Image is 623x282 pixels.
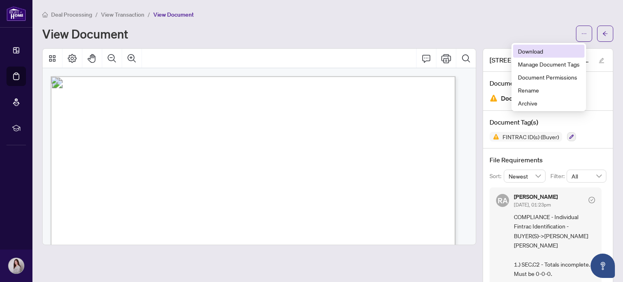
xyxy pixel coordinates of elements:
span: Document Needs Work [501,93,568,104]
span: RA [498,195,508,206]
span: View Document [153,11,194,18]
span: Archive [518,99,580,108]
img: Status Icon [490,132,499,142]
button: Open asap [591,254,615,278]
span: Newest [509,170,541,182]
span: Manage Document Tags [518,60,580,69]
img: Profile Icon [9,258,24,273]
span: Document Permissions [518,73,580,82]
span: ellipsis [581,31,587,37]
li: / [95,10,98,19]
h4: Document Status [490,78,606,88]
span: check-circle [589,197,595,203]
span: Rename [518,86,580,95]
h4: File Requirements [490,155,606,165]
span: home [42,12,48,17]
h1: View Document [42,27,128,40]
span: FINTRAC ID(s) (Buyer) [499,134,562,140]
h4: Document Tag(s) [490,117,606,127]
img: Document Status [490,94,498,102]
span: COMPLIANCE - Individual Fintrac Identification - BUYER(S)->[PERSON_NAME] [PERSON_NAME] 1.) SEC.C2... [514,212,595,279]
p: Sort: [490,172,504,181]
li: / [148,10,150,19]
span: [STREET_ADDRESS][PERSON_NAME][PERSON_NAME] [PERSON_NAME] - [DATE].pdf [490,55,591,65]
img: logo [6,6,26,21]
span: [DATE], 01:23pm [514,202,551,208]
span: View Transaction [101,11,144,18]
h5: [PERSON_NAME] [514,194,558,200]
span: Download [518,47,580,56]
p: Filter: [550,172,567,181]
span: edit [599,58,604,63]
span: Deal Processing [51,11,92,18]
span: arrow-left [602,31,608,37]
span: All [571,170,602,182]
